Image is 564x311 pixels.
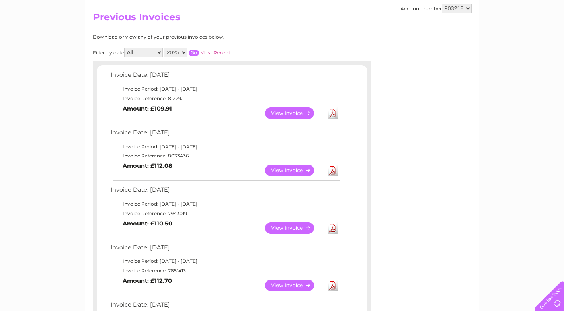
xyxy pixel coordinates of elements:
[414,4,469,14] a: 0333 014 3131
[109,199,342,209] td: Invoice Period: [DATE] - [DATE]
[109,185,342,199] td: Invoice Date: [DATE]
[495,34,506,40] a: Blog
[400,4,472,13] div: Account number
[109,84,342,94] td: Invoice Period: [DATE] - [DATE]
[511,34,531,40] a: Contact
[265,107,324,119] a: View
[109,127,342,142] td: Invoice Date: [DATE]
[265,280,324,291] a: View
[123,162,172,169] b: Amount: £112.08
[109,209,342,218] td: Invoice Reference: 7943019
[109,94,342,103] td: Invoice Reference: 8122921
[328,280,338,291] a: Download
[123,220,172,227] b: Amount: £110.50
[109,266,342,276] td: Invoice Reference: 7851413
[328,222,338,234] a: Download
[123,277,172,284] b: Amount: £112.70
[109,151,342,161] td: Invoice Reference: 8033436
[109,242,342,257] td: Invoice Date: [DATE]
[20,21,60,45] img: logo.png
[466,34,490,40] a: Telecoms
[94,4,470,39] div: Clear Business is a trading name of Verastar Limited (registered in [GEOGRAPHIC_DATA] No. 3667643...
[328,165,338,176] a: Download
[444,34,461,40] a: Energy
[109,257,342,266] td: Invoice Period: [DATE] - [DATE]
[93,12,472,27] h2: Previous Invoices
[109,142,342,152] td: Invoice Period: [DATE] - [DATE]
[123,105,172,112] b: Amount: £109.91
[200,50,230,56] a: Most Recent
[265,165,324,176] a: View
[265,222,324,234] a: View
[424,34,439,40] a: Water
[93,48,302,57] div: Filter by date
[328,107,338,119] a: Download
[538,34,556,40] a: Log out
[109,70,342,84] td: Invoice Date: [DATE]
[93,34,302,40] div: Download or view any of your previous invoices below.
